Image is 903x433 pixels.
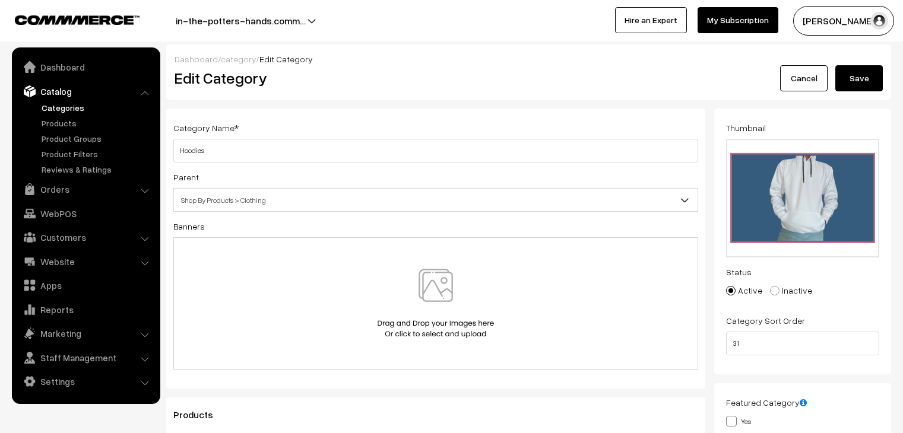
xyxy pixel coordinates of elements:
a: Catalog [15,81,156,102]
input: Enter Number [726,332,879,355]
label: Status [726,266,752,278]
span: Edit Category [259,54,313,64]
a: Website [15,251,156,272]
span: Shop By Products > Clothing [173,188,698,212]
input: Category Name [173,139,698,163]
a: Customers [15,227,156,248]
a: Reviews & Ratings [39,163,156,176]
a: Dashboard [175,54,218,64]
a: Reports [15,299,156,320]
a: Hire an Expert [615,7,687,33]
label: Active [726,284,762,297]
span: Products [173,409,227,421]
a: Staff Management [15,347,156,368]
a: Cancel [780,65,828,91]
label: Category Sort Order [726,314,805,327]
a: Orders [15,179,156,200]
a: Apps [15,275,156,296]
a: COMMMERCE [15,12,119,26]
label: Parent [173,171,199,183]
a: Settings [15,371,156,392]
img: user [870,12,888,30]
label: Thumbnail [726,122,766,134]
label: Yes [726,415,751,427]
label: Featured Category [726,396,807,409]
a: WebPOS [15,203,156,224]
a: Categories [39,101,156,114]
button: Save [835,65,883,91]
label: Inactive [770,284,812,297]
label: Category Name [173,122,239,134]
a: Dashboard [15,56,156,78]
button: in-the-potters-hands.comm… [134,6,347,36]
a: Product Filters [39,148,156,160]
button: [PERSON_NAME]… [793,6,894,36]
span: Shop By Products > Clothing [174,190,698,211]
img: COMMMERCE [15,15,140,24]
a: Product Groups [39,132,156,145]
a: My Subscription [698,7,778,33]
a: Marketing [15,323,156,344]
h2: Edit Category [175,69,701,87]
a: category [221,54,256,64]
a: Products [39,117,156,129]
label: Banners [173,220,205,233]
div: / / [175,53,883,65]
